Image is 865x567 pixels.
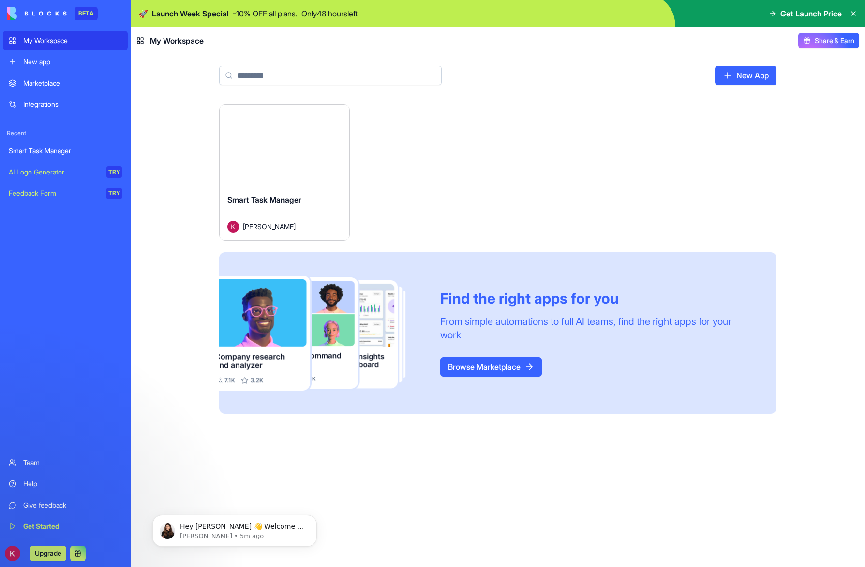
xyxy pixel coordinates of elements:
a: Marketplace [3,73,128,93]
div: BETA [75,7,98,20]
div: Find the right apps for you [440,290,753,307]
a: Browse Marketplace [440,357,542,377]
div: Give feedback [23,500,122,510]
div: Team [23,458,122,467]
img: ACg8ocI7vbuJYALVlTDhyJOdiRo6Nfv1MevMFw_lrCKwEK9EWw36Vg=s96-c [5,546,20,561]
div: TRY [106,188,122,199]
img: logo [7,7,67,20]
a: Upgrade [30,548,66,558]
a: Smart Task Manager [3,141,128,160]
a: Help [3,474,128,494]
p: - 10 % OFF all plans. [233,8,298,19]
a: Integrations [3,95,128,114]
a: Get Started [3,517,128,536]
div: From simple automations to full AI teams, find the right apps for your work [440,315,753,342]
span: Get Launch Price [780,8,842,19]
span: Launch Week Special [152,8,229,19]
div: Help [23,479,122,489]
div: Integrations [23,100,122,109]
iframe: Intercom notifications message [138,494,331,562]
div: TRY [106,166,122,178]
img: Frame_181_egmpey.png [219,276,425,391]
a: New app [3,52,128,72]
div: Marketplace [23,78,122,88]
div: Get Started [23,522,122,531]
span: My Workspace [150,35,204,46]
div: New app [23,57,122,67]
a: New App [715,66,776,85]
span: Smart Task Manager [227,195,301,204]
span: Share & Earn [815,36,854,45]
span: 🚀 [138,8,148,19]
a: My Workspace [3,31,128,50]
a: Feedback FormTRY [3,184,128,203]
a: Smart Task ManagerAvatar[PERSON_NAME] [219,104,350,241]
button: Upgrade [30,546,66,561]
div: Feedback Form [9,189,100,198]
span: [PERSON_NAME] [243,221,296,232]
img: Avatar [227,221,239,233]
a: AI Logo GeneratorTRY [3,162,128,182]
div: Smart Task Manager [9,146,122,156]
div: AI Logo Generator [9,167,100,177]
button: Share & Earn [798,33,859,48]
a: Give feedback [3,495,128,515]
div: My Workspace [23,36,122,45]
a: Team [3,453,128,472]
a: BETA [7,7,98,20]
p: Only 48 hours left [301,8,358,19]
span: Recent [3,130,128,137]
